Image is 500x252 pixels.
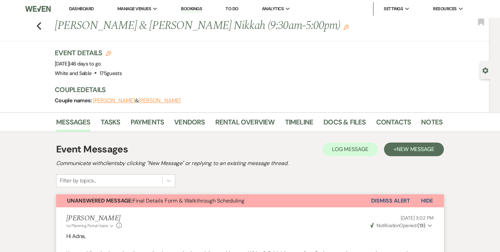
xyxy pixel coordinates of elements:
[56,117,90,132] a: Messages
[55,48,122,58] h3: Event Details
[66,232,434,241] p: Hi Adna,
[344,24,349,30] button: Edit
[56,159,444,167] h2: Communicate with clients by clicking "New Message" or replying to an existing message thread.
[433,5,456,12] span: Resources
[60,177,96,185] div: Filter by topics...
[66,214,122,223] h5: [PERSON_NAME]
[25,2,51,16] img: Weven Logo
[421,117,443,132] a: Notes
[285,117,314,132] a: Timeline
[384,5,403,12] span: Settings
[332,146,368,153] span: Log Message
[67,197,245,204] span: Final Details Form & Walkthrough Scheduling
[482,67,488,73] button: Open lead details
[410,194,444,207] button: Hide
[67,197,133,204] strong: Unanswered Message:
[55,85,436,94] h3: Couple Details
[377,222,399,228] span: Notification
[131,117,164,132] a: Payments
[93,98,135,103] button: [PERSON_NAME]
[55,70,91,77] span: White and Sable
[117,5,151,12] span: Manage Venues
[69,60,101,67] span: |
[66,223,108,228] span: to: Planning Portal Users
[370,222,426,228] span: Opened
[323,117,366,132] a: Docs & Files
[138,98,181,103] button: [PERSON_NAME]
[174,117,205,132] a: Vendors
[384,143,444,156] button: +New Message
[56,194,371,207] button: Unanswered Message:Final Details Form & Walkthrough Scheduling
[262,5,284,12] span: Analytics
[181,6,202,12] a: Bookings
[417,222,425,228] strong: ( 13 )
[101,117,120,132] a: Tasks
[70,60,101,67] span: 46 days to go
[93,97,181,104] span: &
[421,197,433,204] span: Hide
[55,97,93,104] span: Couple names:
[55,60,101,67] span: [DATE]
[100,70,122,77] span: 175 guests
[401,215,434,221] span: [DATE] 3:02 PM
[376,117,411,132] a: Contacts
[397,146,434,153] span: New Message
[215,117,275,132] a: Rental Overview
[322,143,378,156] button: Log Message
[56,142,128,157] h1: Event Messages
[371,194,410,207] button: Dismiss Alert
[369,222,434,229] button: NotificationOpened (13)
[55,18,360,34] h1: [PERSON_NAME] & [PERSON_NAME] Nikkah (9:30am-5:00pm)
[69,6,94,12] a: Dashboard
[226,6,238,12] a: To Do
[66,223,115,229] button: to: Planning Portal Users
